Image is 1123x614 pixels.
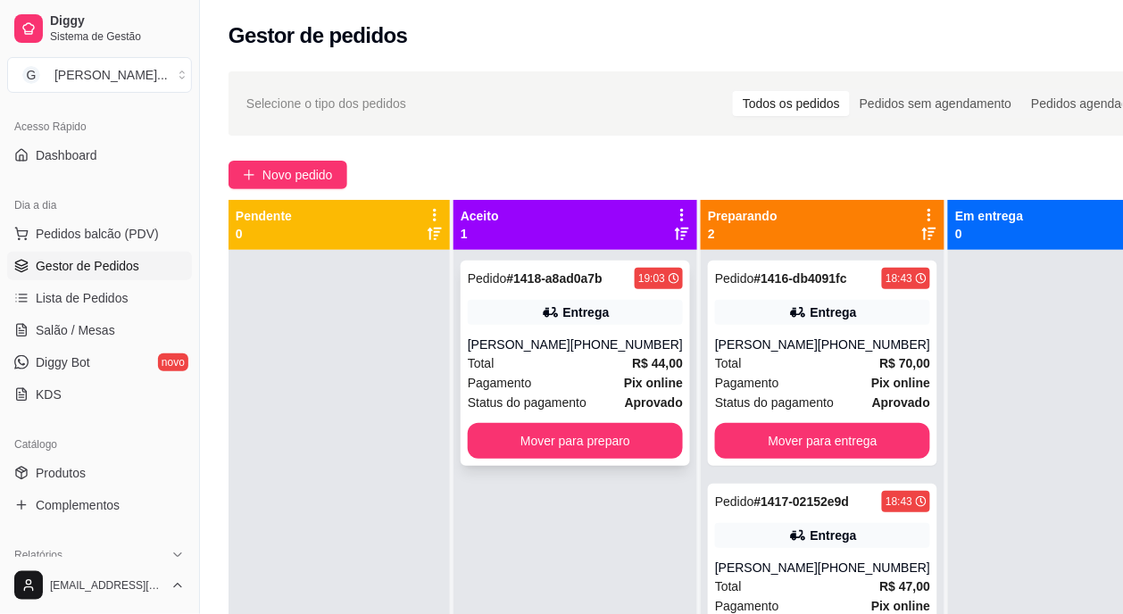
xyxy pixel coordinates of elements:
[236,225,292,243] p: 0
[36,321,115,339] span: Salão / Mesas
[7,220,192,248] button: Pedidos balcão (PDV)
[563,303,610,321] div: Entrega
[715,423,930,459] button: Mover para entrega
[468,336,570,353] div: [PERSON_NAME]
[715,271,754,286] span: Pedido
[468,353,495,373] span: Total
[811,527,857,544] div: Entrega
[36,353,90,371] span: Diggy Bot
[50,13,185,29] span: Diggy
[715,494,754,509] span: Pedido
[262,165,333,185] span: Novo pedido
[7,141,192,170] a: Dashboard
[715,353,742,373] span: Total
[36,257,139,275] span: Gestor de Pedidos
[570,336,683,353] div: [PHONE_NUMBER]
[7,564,192,607] button: [EMAIL_ADDRESS][DOMAIN_NAME]
[236,207,292,225] p: Pendente
[7,380,192,409] a: KDS
[955,207,1023,225] p: Em entrega
[715,336,818,353] div: [PERSON_NAME]
[468,393,586,412] span: Status do pagamento
[754,271,847,286] strong: # 1416-db4091fc
[871,599,930,613] strong: Pix online
[632,356,683,370] strong: R$ 44,00
[811,303,857,321] div: Entrega
[468,423,683,459] button: Mover para preparo
[7,284,192,312] a: Lista de Pedidos
[624,376,683,390] strong: Pix online
[54,66,168,84] div: [PERSON_NAME] ...
[7,252,192,280] a: Gestor de Pedidos
[36,289,129,307] span: Lista de Pedidos
[880,579,931,593] strong: R$ 47,00
[850,91,1021,116] div: Pedidos sem agendamento
[886,271,912,286] div: 18:43
[872,395,930,410] strong: aprovado
[50,578,163,593] span: [EMAIL_ADDRESS][DOMAIN_NAME]
[733,91,850,116] div: Todos os pedidos
[7,348,192,377] a: Diggy Botnovo
[7,430,192,459] div: Catálogo
[229,161,347,189] button: Novo pedido
[14,548,62,562] span: Relatórios
[7,57,192,93] button: Select a team
[955,225,1023,243] p: 0
[715,373,779,393] span: Pagamento
[754,494,850,509] strong: # 1417-02152e9d
[22,66,40,84] span: G
[708,225,778,243] p: 2
[818,559,930,577] div: [PHONE_NUMBER]
[36,225,159,243] span: Pedidos balcão (PDV)
[7,112,192,141] div: Acesso Rápido
[7,491,192,519] a: Complementos
[7,7,192,50] a: DiggySistema de Gestão
[36,146,97,164] span: Dashboard
[7,191,192,220] div: Dia a dia
[507,271,603,286] strong: # 1418-a8ad0a7b
[461,225,499,243] p: 1
[36,496,120,514] span: Complementos
[7,316,192,344] a: Salão / Mesas
[243,169,255,181] span: plus
[715,393,834,412] span: Status do pagamento
[871,376,930,390] strong: Pix online
[818,336,930,353] div: [PHONE_NUMBER]
[246,94,406,113] span: Selecione o tipo dos pedidos
[638,271,665,286] div: 19:03
[468,373,532,393] span: Pagamento
[36,464,86,482] span: Produtos
[36,386,62,403] span: KDS
[715,559,818,577] div: [PERSON_NAME]
[7,459,192,487] a: Produtos
[625,395,683,410] strong: aprovado
[715,577,742,596] span: Total
[461,207,499,225] p: Aceito
[229,21,408,50] h2: Gestor de pedidos
[886,494,912,509] div: 18:43
[880,356,931,370] strong: R$ 70,00
[468,271,507,286] span: Pedido
[708,207,778,225] p: Preparando
[50,29,185,44] span: Sistema de Gestão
